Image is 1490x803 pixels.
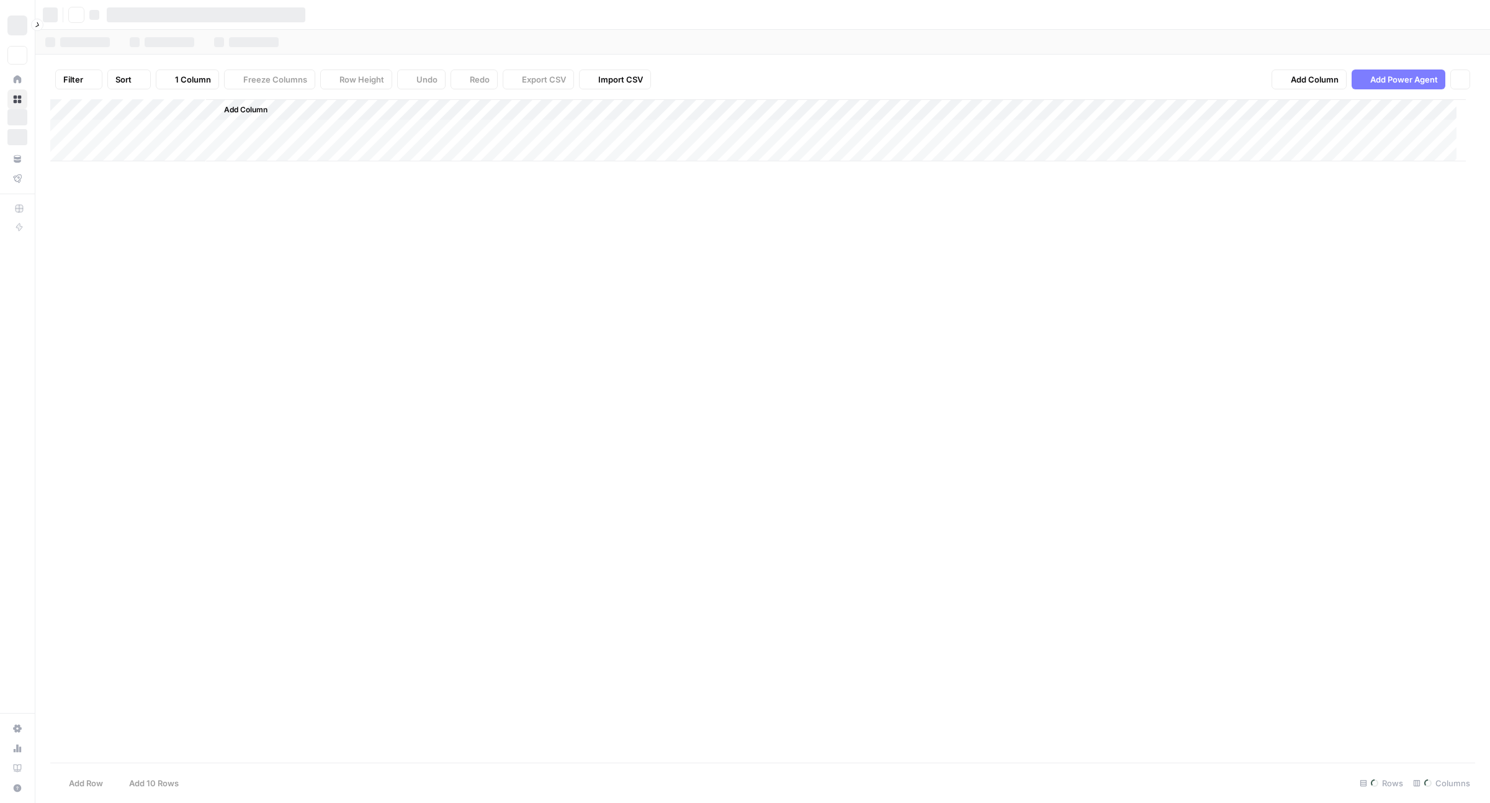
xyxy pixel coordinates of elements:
[1408,773,1475,793] div: Columns
[522,73,566,86] span: Export CSV
[110,773,186,793] button: Add 10 Rows
[115,73,132,86] span: Sort
[1355,773,1408,793] div: Rows
[243,73,307,86] span: Freeze Columns
[1370,73,1438,86] span: Add Power Agent
[320,70,392,89] button: Row Height
[470,73,490,86] span: Redo
[7,149,27,169] a: Your Data
[7,70,27,89] a: Home
[1272,70,1347,89] button: Add Column
[579,70,651,89] button: Import CSV
[7,738,27,758] a: Usage
[175,73,211,86] span: 1 Column
[224,70,315,89] button: Freeze Columns
[1352,70,1445,89] button: Add Power Agent
[50,773,110,793] button: Add Row
[397,70,446,89] button: Undo
[7,778,27,798] button: Help + Support
[7,719,27,738] a: Settings
[416,73,438,86] span: Undo
[7,89,27,109] a: Browse
[451,70,498,89] button: Redo
[503,70,574,89] button: Export CSV
[7,169,27,189] a: Flightpath
[598,73,643,86] span: Import CSV
[224,104,267,115] span: Add Column
[55,70,102,89] button: Filter
[7,758,27,778] a: Learning Hub
[1291,73,1339,86] span: Add Column
[63,73,83,86] span: Filter
[339,73,384,86] span: Row Height
[156,70,219,89] button: 1 Column
[208,102,272,118] button: Add Column
[69,777,103,789] span: Add Row
[107,70,151,89] button: Sort
[129,777,179,789] span: Add 10 Rows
